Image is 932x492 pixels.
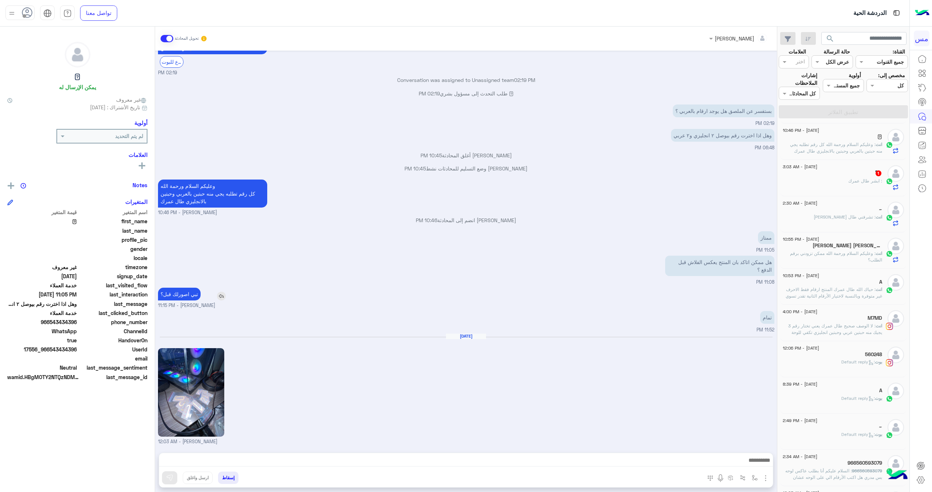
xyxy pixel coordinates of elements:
span: 11:52 PM [757,327,774,332]
img: notes [20,183,26,189]
span: last_message_id [82,373,147,381]
label: القناة: [893,48,905,55]
p: [PERSON_NAME] وضع التسليم للمحادثات نشط [158,165,774,172]
a: تواصل معنا [80,5,117,21]
span: null [7,254,77,262]
label: العلامات [789,48,806,55]
span: وعليكم السلام ورحمة الله ممكن تزودني برقم الطلب؟ [790,251,882,263]
h5: ًً [875,170,882,176]
p: Conversation was assigned to Unassigned team [158,76,774,84]
span: وعليكم السلام ورحمة الله كل رقم تطلبه يجي منه حبتين بالعربي وحبتين بالانجليزي طال عمرك [790,142,882,154]
button: ارسل واغلق [183,472,213,484]
span: غير معروف [116,96,147,103]
p: الدردشة الحية [853,8,886,18]
span: [DATE] - 12:06 PM [783,345,819,351]
span: السلام عليكم أنا بطلب عاكس لوحه بس مدري هل اكتب الأرقام الي على الوحه عشان توفروها لي و لا اطلبها... [785,468,882,487]
span: 06:48 PM [755,145,774,150]
span: انت [876,323,882,328]
p: 27/8/2025, 6:48 PM [671,129,774,142]
span: [PERSON_NAME] - 10:46 PM [158,209,217,216]
span: خدمة العملاء [7,282,77,289]
h6: أولوية [134,119,147,126]
span: خدمة العملاء [7,309,77,317]
span: first_name [78,217,148,225]
h5: خالد بن حسن سعيد القحطاني [813,243,882,249]
button: إسقاط [218,472,238,484]
span: تشرفني طال عمرك [814,214,876,220]
p: 𓅓 طلب التحدث إلى مسؤول بشري [158,90,774,97]
h5: 𓅓 [74,73,80,81]
span: 11:05 PM [756,247,774,253]
img: defaultAdmin.png [888,310,904,327]
span: وهل اذا اخترت رقم بيوصل ٢ انجليزي و٢ عربي [7,300,77,308]
img: send voice note [716,474,725,483]
button: create order [725,472,737,484]
span: last_visited_flow [78,282,148,289]
span: 966543434396 [7,318,77,326]
a: tab [60,5,75,21]
img: WhatsApp [886,141,893,149]
span: 2025-08-27T11:17:41.092Z [7,272,77,280]
span: [DATE] - 4:00 PM [783,308,817,315]
p: 27/8/2025, 10:46 PM [158,180,267,208]
img: WhatsApp [886,178,893,185]
span: 0 [7,364,77,371]
img: Instagram [886,359,893,366]
span: profile_pic [78,236,148,244]
span: 10:46 PM [416,217,437,223]
span: last_message [78,300,148,308]
span: ChannelId [78,327,148,335]
span: 02:19 PM [755,121,774,126]
h6: [DATE] [446,334,486,339]
span: [DATE] - 2:30 AM [783,200,817,206]
span: timezone [78,263,148,271]
img: WhatsApp [886,432,893,439]
h5: M7MD [868,315,882,321]
span: last_clicked_button [78,309,148,317]
span: 2 [7,327,77,335]
span: true [7,336,77,344]
span: [DATE] - 2:49 PM [783,417,817,424]
span: 966560593079 [852,468,882,473]
h5: 𓅓 [877,134,882,140]
span: انت [876,142,882,147]
h5: 560248 [865,351,882,358]
img: defaultAdmin.png [65,42,90,67]
span: انت [876,251,882,256]
span: حياك الله طال عمرك المنتج ارقام فقط الاحرف غير متوفرة وبالنسبة لاختيار الأرقام الثانية تقدر تسوي ... [786,287,882,318]
img: tab [43,9,52,17]
span: last_message_sentiment [78,364,148,371]
img: defaultAdmin.png [888,129,904,145]
span: : Default reply [841,432,875,437]
span: HandoverOn [78,336,148,344]
h5: ~ [879,206,882,213]
p: 27/8/2025, 11:05 PM [758,231,774,244]
span: [DATE] - 10:55 PM [783,236,819,243]
img: add [8,182,14,189]
label: إشارات الملاحظات [779,71,817,87]
img: hulul-logo.png [885,463,910,488]
img: WhatsApp [886,250,893,257]
span: 10:45 PM [420,152,442,158]
img: send message [166,474,173,481]
p: 27/8/2025, 2:19 PM [673,105,774,117]
span: [DATE] - 10:46 PM [783,127,819,134]
span: : Default reply [841,395,875,401]
span: null [7,245,77,253]
span: [PERSON_NAME] - 11:15 PM [158,302,215,309]
p: 27/8/2025, 11:15 PM [158,288,201,300]
img: tab [892,8,901,17]
img: select flow [752,475,758,481]
span: ابشر طال عمرك [848,178,882,184]
img: create order [728,475,734,481]
span: 17556_966543434396 [7,346,77,353]
h5: 966560593079 [848,460,882,466]
p: [PERSON_NAME] انضم إلى المحادثة [158,216,774,224]
span: 10:45 PM [404,165,426,172]
span: gender [78,245,148,253]
img: defaultAdmin.png [888,165,904,182]
img: defaultAdmin.png [888,238,904,254]
h5: ~ [879,424,882,430]
button: search [821,32,839,48]
span: last_interaction [78,291,148,298]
